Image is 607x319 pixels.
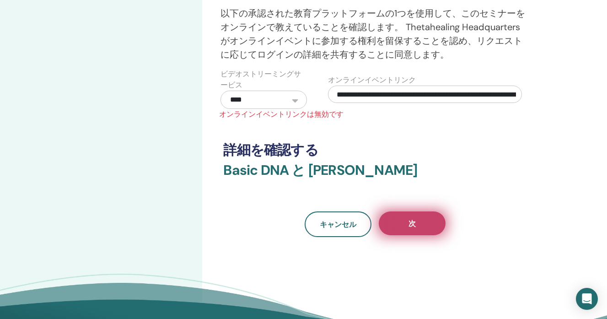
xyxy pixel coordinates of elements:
[576,288,598,310] div: Open Intercom Messenger
[328,75,416,86] label: オンラインイベントリンク
[214,109,536,120] span: オンラインイベントリンクは無効です
[223,142,526,158] h3: 詳細を確認する
[305,211,371,237] a: キャンセル
[220,6,529,61] p: 以下の承認された教育プラットフォームの1つを使用して、このセミナーをオンラインで教えていることを確認します。 Thetahealing Headquartersがオンラインイベントに参加する権利...
[223,162,526,189] h3: Basic DNA と [PERSON_NAME]
[408,219,416,228] span: 次
[220,69,307,91] label: ビデオストリーミングサービス
[379,211,446,235] button: 次
[320,220,356,229] span: キャンセル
